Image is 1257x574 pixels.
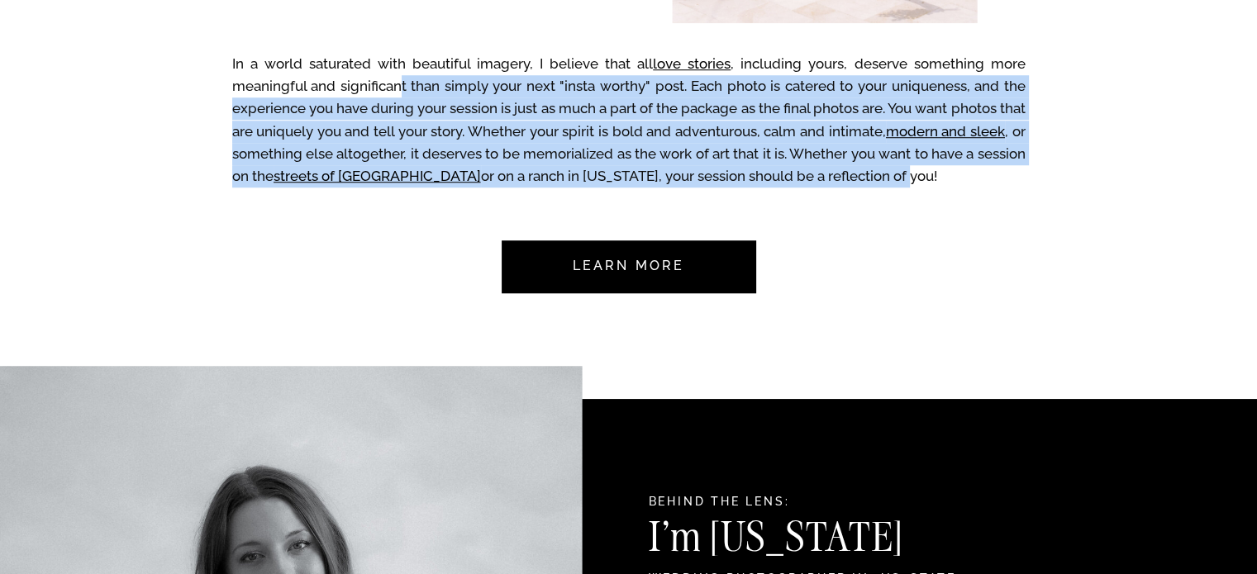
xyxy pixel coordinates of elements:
a: modern and sleek [886,123,1005,140]
a: love stories [653,55,731,72]
h2: Behind the Lens: [649,494,1000,512]
a: streets of [GEOGRAPHIC_DATA] [274,168,481,184]
p: In a world saturated with beautiful imagery, I believe that all , including yours, deserve someth... [232,53,1026,196]
a: Learn more [551,240,707,293]
h3: I'm [US_STATE] [649,517,1008,567]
